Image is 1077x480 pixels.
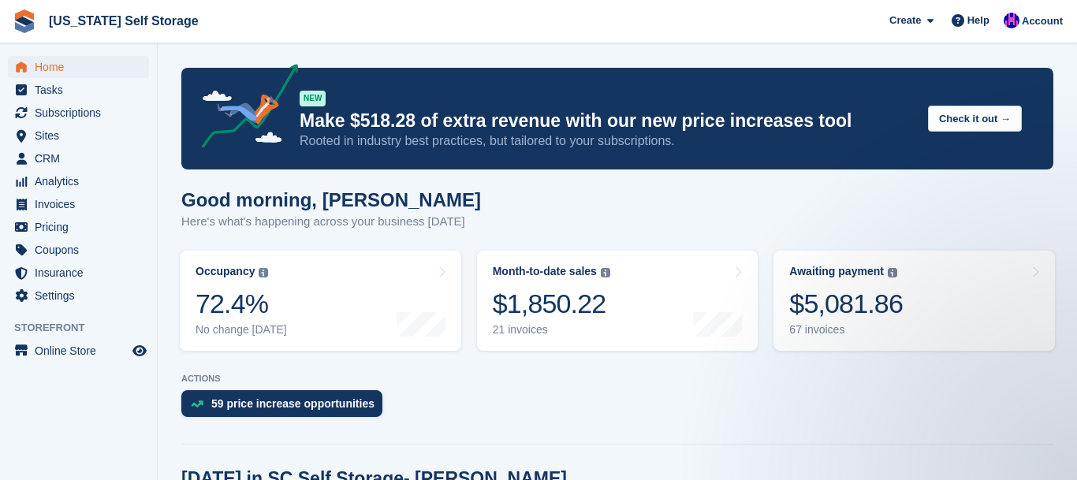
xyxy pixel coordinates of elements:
[188,64,299,154] img: price-adjustments-announcement-icon-8257ccfd72463d97f412b2fc003d46551f7dbcb40ab6d574587a9cd5c0d94...
[35,216,129,238] span: Pricing
[493,288,610,320] div: $1,850.22
[8,262,149,284] a: menu
[35,56,129,78] span: Home
[8,79,149,101] a: menu
[773,251,1055,351] a: Awaiting payment $5,081.86 67 invoices
[35,170,129,192] span: Analytics
[191,400,203,407] img: price_increase_opportunities-93ffe204e8149a01c8c9dc8f82e8f89637d9d84a8eef4429ea346261dce0b2c0.svg
[180,251,461,351] a: Occupancy 72.4% No change [DATE]
[130,341,149,360] a: Preview store
[789,265,884,278] div: Awaiting payment
[928,106,1022,132] button: Check it out →
[35,102,129,124] span: Subscriptions
[181,390,390,425] a: 59 price increase opportunities
[35,239,129,261] span: Coupons
[35,193,129,215] span: Invoices
[8,125,149,147] a: menu
[43,8,205,34] a: [US_STATE] Self Storage
[601,268,610,277] img: icon-info-grey-7440780725fd019a000dd9b08b2336e03edf1995a4989e88bcd33f0948082b44.svg
[8,147,149,169] a: menu
[493,265,597,278] div: Month-to-date sales
[8,102,149,124] a: menu
[35,125,129,147] span: Sites
[8,216,149,238] a: menu
[35,285,129,307] span: Settings
[181,374,1053,384] p: ACTIONS
[259,268,268,277] img: icon-info-grey-7440780725fd019a000dd9b08b2336e03edf1995a4989e88bcd33f0948082b44.svg
[300,110,915,132] p: Make $518.28 of extra revenue with our new price increases tool
[8,56,149,78] a: menu
[1022,13,1063,29] span: Account
[888,268,897,277] img: icon-info-grey-7440780725fd019a000dd9b08b2336e03edf1995a4989e88bcd33f0948082b44.svg
[196,288,287,320] div: 72.4%
[967,13,989,28] span: Help
[477,251,758,351] a: Month-to-date sales $1,850.22 21 invoices
[1004,13,1019,28] img: Christopher Ganser
[35,79,129,101] span: Tasks
[181,189,481,210] h1: Good morning, [PERSON_NAME]
[300,91,326,106] div: NEW
[889,13,921,28] span: Create
[196,265,255,278] div: Occupancy
[8,193,149,215] a: menu
[8,285,149,307] a: menu
[8,340,149,362] a: menu
[35,147,129,169] span: CRM
[35,262,129,284] span: Insurance
[493,323,610,337] div: 21 invoices
[8,239,149,261] a: menu
[211,397,375,410] div: 59 price increase opportunities
[196,323,287,337] div: No change [DATE]
[789,288,903,320] div: $5,081.86
[789,323,903,337] div: 67 invoices
[8,170,149,192] a: menu
[35,340,129,362] span: Online Store
[181,213,481,231] p: Here's what's happening across your business [DATE]
[13,9,36,33] img: stora-icon-8386f47178a22dfd0bd8f6a31ec36ba5ce8667c1dd55bd0f319d3a0aa187defe.svg
[14,320,157,336] span: Storefront
[300,132,915,150] p: Rooted in industry best practices, but tailored to your subscriptions.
